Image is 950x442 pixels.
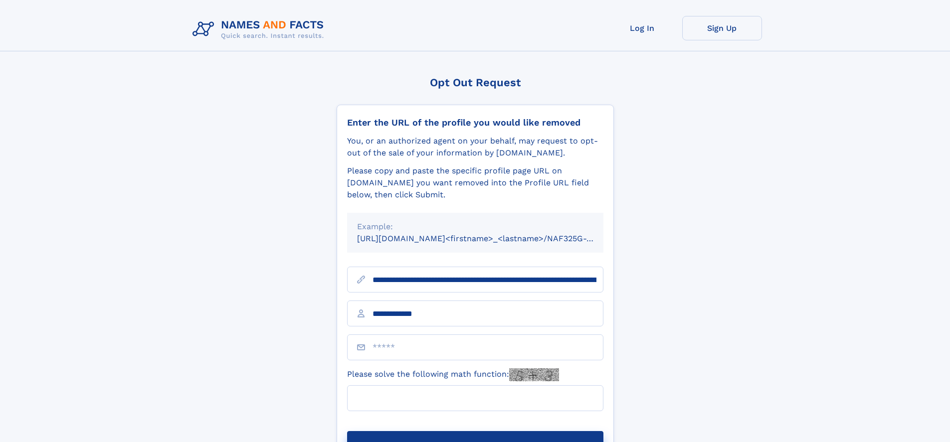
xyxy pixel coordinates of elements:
small: [URL][DOMAIN_NAME]<firstname>_<lastname>/NAF325G-xxxxxxxx [357,234,622,243]
a: Log In [602,16,682,40]
a: Sign Up [682,16,762,40]
div: You, or an authorized agent on your behalf, may request to opt-out of the sale of your informatio... [347,135,603,159]
div: Enter the URL of the profile you would like removed [347,117,603,128]
label: Please solve the following math function: [347,368,559,381]
img: Logo Names and Facts [189,16,332,43]
div: Please copy and paste the specific profile page URL on [DOMAIN_NAME] you want removed into the Pr... [347,165,603,201]
div: Example: [357,221,593,233]
div: Opt Out Request [337,76,614,89]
